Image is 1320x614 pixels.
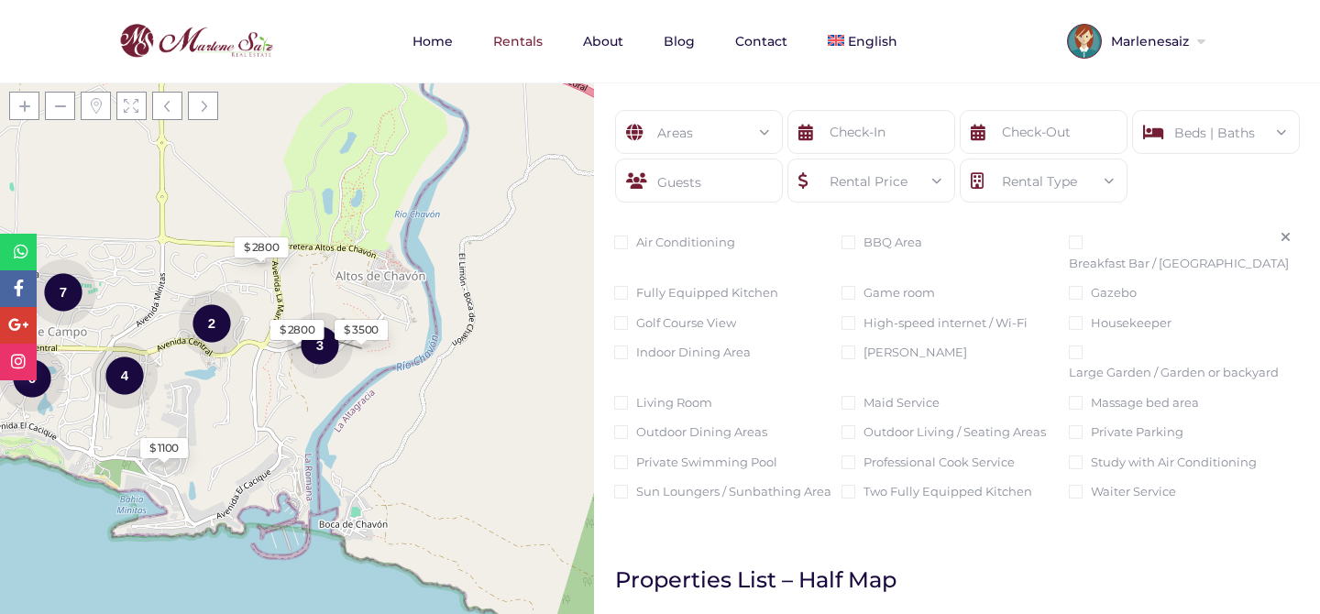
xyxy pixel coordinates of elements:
label: BBQ Area [863,232,922,252]
label: Outdoor Dining Areas [636,422,767,442]
div: 7 [30,258,96,326]
input: Check-Out [960,110,1127,154]
h1: Properties List – Half Map [615,565,1311,594]
div: $ 1100 [149,440,179,456]
div: $ 2800 [280,322,315,338]
div: Areas [630,111,768,155]
label: Golf Course View [636,312,736,333]
div: $ 2800 [244,239,280,256]
input: Check-In [787,110,955,154]
label: Living Room [636,392,712,412]
div: Rental Type [974,159,1113,203]
label: Private Parking [1091,422,1183,442]
div: 2 [179,289,245,357]
div: 3 [287,311,353,379]
label: Outdoor Living / Seating Areas [863,422,1046,442]
span: English [848,33,897,49]
label: Study with Air Conditioning [1091,452,1257,472]
label: Game room [863,282,935,302]
div: Beds | Baths [1147,111,1285,155]
label: Massage bed area [1091,392,1199,412]
label: Fully Equipped Kitchen [636,282,778,302]
div: 4 [92,341,158,410]
div: Loading Maps [159,189,434,285]
label: Sun Loungers / Sunbathing Area [636,481,831,501]
label: Professional Cook Service [863,452,1015,472]
div: Guests [615,159,783,203]
label: Maid Service [863,392,940,412]
span: Marlenesaiz [1102,35,1193,48]
label: Private Swimming Pool [636,452,777,472]
label: Two Fully Equipped Kitchen [863,481,1032,501]
label: High-speed internet / Wi-Fi [863,312,1028,333]
label: Waiter Service [1091,481,1176,501]
div: $ 3500 [344,322,379,338]
div: Rental Price [802,159,940,203]
img: logo [115,19,278,63]
label: Large Garden / Garden or backyard [1069,362,1279,382]
label: [PERSON_NAME] [863,342,967,362]
label: Air Conditioning [636,232,735,252]
label: Breakfast Bar / [GEOGRAPHIC_DATA] [1069,253,1289,273]
label: Indoor Dining Area [636,342,751,362]
label: Housekeeper [1091,312,1171,333]
label: Gazebo [1091,282,1137,302]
